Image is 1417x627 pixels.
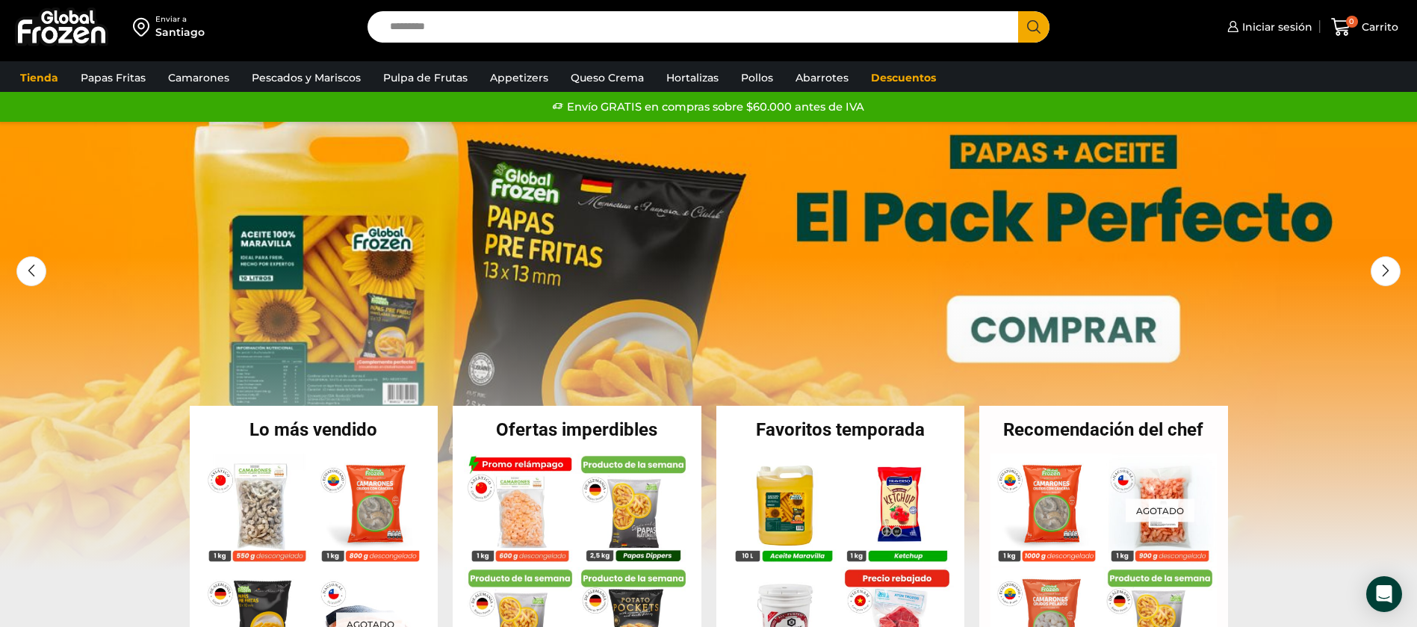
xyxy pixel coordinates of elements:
div: Previous slide [16,256,46,286]
h2: Lo más vendido [190,421,438,439]
a: Queso Crema [563,64,651,92]
img: address-field-icon.svg [133,14,155,40]
a: Iniciar sesión [1224,12,1312,42]
div: Enviar a [155,14,205,25]
a: Appetizers [483,64,556,92]
a: Pollos [734,64,781,92]
h2: Favoritos temporada [716,421,965,439]
div: Santiago [155,25,205,40]
div: Next slide [1371,256,1401,286]
a: Hortalizas [659,64,726,92]
h2: Ofertas imperdibles [453,421,701,439]
a: Pescados y Mariscos [244,64,368,92]
span: Carrito [1358,19,1398,34]
span: Iniciar sesión [1238,19,1312,34]
a: Tienda [13,64,66,92]
div: Open Intercom Messenger [1366,576,1402,612]
a: Camarones [161,64,237,92]
a: 0 Carrito [1327,10,1402,45]
a: Descuentos [863,64,943,92]
p: Agotado [1126,498,1194,522]
span: 0 [1346,16,1358,28]
button: Search button [1018,11,1049,43]
h2: Recomendación del chef [979,421,1228,439]
a: Abarrotes [788,64,856,92]
a: Pulpa de Frutas [376,64,475,92]
a: Papas Fritas [73,64,153,92]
